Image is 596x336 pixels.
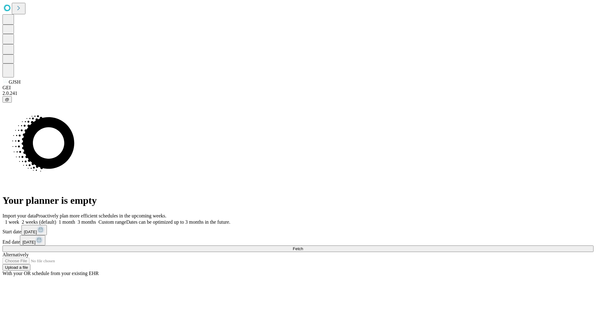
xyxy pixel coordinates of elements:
span: [DATE] [22,240,35,245]
span: 1 month [59,219,75,225]
div: End date [2,235,594,245]
span: Fetch [293,246,303,251]
span: Dates can be optimized up to 3 months in the future. [126,219,230,225]
button: [DATE] [20,235,45,245]
button: Upload a file [2,264,30,271]
span: With your OR schedule from your existing EHR [2,271,99,276]
span: @ [5,97,9,102]
span: 2 weeks (default) [22,219,56,225]
span: Alternatively [2,252,29,257]
button: Fetch [2,245,594,252]
div: Start date [2,225,594,235]
div: 2.0.241 [2,91,594,96]
span: [DATE] [24,230,37,234]
button: [DATE] [21,225,47,235]
span: 3 months [78,219,96,225]
span: 1 week [5,219,19,225]
button: @ [2,96,12,103]
span: Import your data [2,213,36,218]
span: Proactively plan more efficient schedules in the upcoming weeks. [36,213,166,218]
div: GEI [2,85,594,91]
h1: Your planner is empty [2,195,594,206]
span: Custom range [98,219,126,225]
span: GJSH [9,79,20,85]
